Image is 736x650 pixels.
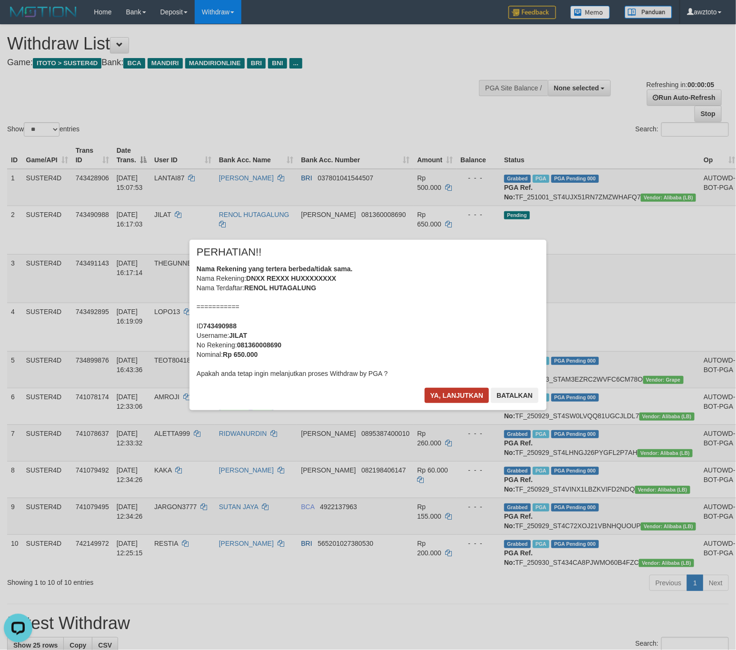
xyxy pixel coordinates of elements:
b: 081360008690 [237,341,281,349]
b: Nama Rekening yang tertera berbeda/tidak sama. [197,265,353,273]
b: Rp 650.000 [223,351,258,358]
b: RENOL HUTAGALUNG [244,284,316,292]
button: Ya, lanjutkan [425,388,489,403]
button: Open LiveChat chat widget [4,4,32,32]
b: JILAT [229,332,247,339]
b: DNXX REXXX HUXXXXXXXX [246,275,336,282]
button: Batalkan [491,388,538,403]
span: PERHATIAN!! [197,247,262,257]
b: 743490988 [203,322,237,330]
div: Nama Rekening: Nama Terdaftar: =========== ID Username: No Rekening: Nominal: Apakah anda tetap i... [197,264,539,378]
